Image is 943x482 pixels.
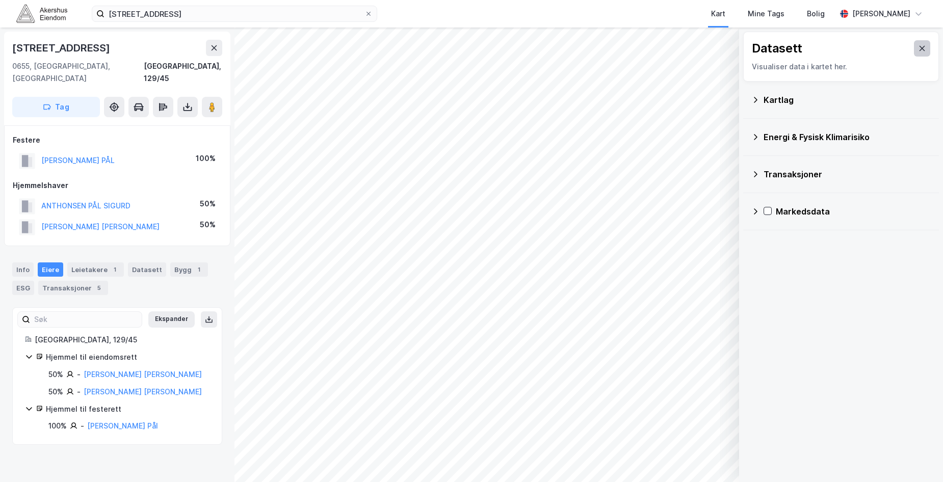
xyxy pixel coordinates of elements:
div: Hjemmel til festerett [46,403,209,415]
div: [GEOGRAPHIC_DATA], 129/45 [35,334,209,346]
a: [PERSON_NAME] [PERSON_NAME] [84,370,202,379]
div: - [77,368,81,381]
iframe: Chat Widget [892,433,943,482]
div: Hjemmelshaver [13,179,222,192]
div: 50% [48,386,63,398]
div: [PERSON_NAME] [852,8,910,20]
div: Info [12,262,34,277]
div: Hjemmel til eiendomsrett [46,351,209,363]
a: [PERSON_NAME] Pål [87,421,158,430]
div: Datasett [752,40,802,57]
div: 5 [94,283,104,293]
div: 50% [200,219,216,231]
a: [PERSON_NAME] [PERSON_NAME] [84,387,202,396]
div: Kontrollprogram for chat [892,433,943,482]
div: Transaksjoner [38,281,108,295]
div: 0655, [GEOGRAPHIC_DATA], [GEOGRAPHIC_DATA] [12,60,144,85]
div: Mine Tags [748,8,784,20]
img: akershus-eiendom-logo.9091f326c980b4bce74ccdd9f866810c.svg [16,5,67,22]
div: Bygg [170,262,208,277]
div: 50% [200,198,216,210]
div: Bolig [807,8,825,20]
div: Kartlag [764,94,931,106]
div: [STREET_ADDRESS] [12,40,112,56]
div: - [81,420,84,432]
div: 1 [110,264,120,275]
button: Ekspander [148,311,195,328]
div: [GEOGRAPHIC_DATA], 129/45 [144,60,222,85]
div: Markedsdata [776,205,931,218]
div: - [77,386,81,398]
div: Energi & Fysisk Klimarisiko [764,131,931,143]
div: 50% [48,368,63,381]
div: ESG [12,281,34,295]
div: 1 [194,264,204,275]
button: Tag [12,97,100,117]
div: Kart [711,8,725,20]
input: Søk på adresse, matrikkel, gårdeiere, leietakere eller personer [104,6,364,21]
div: Datasett [128,262,166,277]
div: Visualiser data i kartet her. [752,61,930,73]
div: 100% [196,152,216,165]
div: Transaksjoner [764,168,931,180]
div: Leietakere [67,262,124,277]
div: Eiere [38,262,63,277]
div: 100% [48,420,67,432]
div: Festere [13,134,222,146]
input: Søk [30,312,142,327]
